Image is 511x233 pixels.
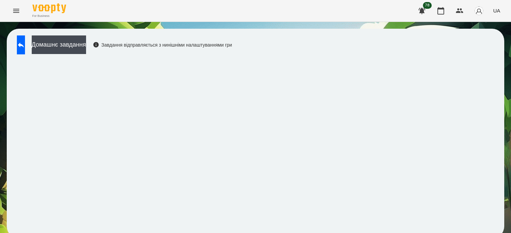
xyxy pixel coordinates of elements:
span: For Business [32,14,66,18]
button: Menu [8,3,24,19]
button: UA [490,4,503,17]
span: UA [493,7,500,14]
img: avatar_s.png [474,6,484,16]
span: 78 [423,2,432,9]
button: Домашнє завдання [32,35,86,54]
div: Завдання відправляється з нинішніми налаштуваннями гри [93,42,232,48]
img: Voopty Logo [32,3,66,13]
